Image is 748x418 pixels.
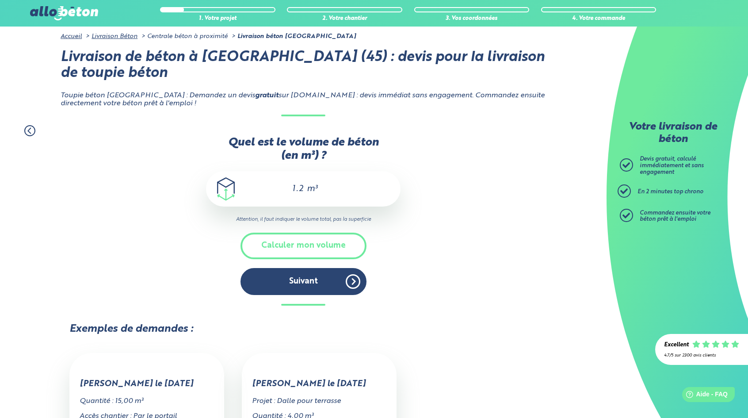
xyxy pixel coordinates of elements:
div: 1. Votre projet [160,15,275,22]
iframe: Help widget launcher [669,383,738,408]
p: Projet : Dalle pour terrasse [252,397,386,405]
li: Centrale béton à proximité [139,33,228,40]
span: m³ [307,184,317,193]
a: Accueil [61,33,82,39]
input: 0 [290,184,305,194]
h2: Exemples de demandes : [69,323,546,336]
img: allobéton [30,6,98,20]
i: Attention, il faut indiquer le volume total, pas la superficie [206,215,401,224]
div: 2. Votre chantier [287,15,402,22]
strong: gratuit [255,92,279,99]
h3: [PERSON_NAME] le [DATE] [80,380,214,389]
p: Toupie béton [GEOGRAPHIC_DATA] : Demandez un devis sur [DOMAIN_NAME] : devis immédiat sans engage... [61,92,546,108]
li: Livraison béton [GEOGRAPHIC_DATA] [229,33,356,40]
div: 3. Vos coordonnées [414,15,529,22]
label: Quel est le volume de béton (en m³) ? [206,136,401,162]
div: 4. Votre commande [541,15,656,22]
p: Quantité : 15,00 m³ [80,397,214,405]
a: Livraison Béton [92,33,137,39]
button: Calculer mon volume [240,233,366,259]
button: Suivant [240,268,366,295]
h1: Livraison de béton à [GEOGRAPHIC_DATA] (45) : devis pour la livraison de toupie béton [61,50,546,82]
h3: [PERSON_NAME] le [DATE] [252,380,386,389]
